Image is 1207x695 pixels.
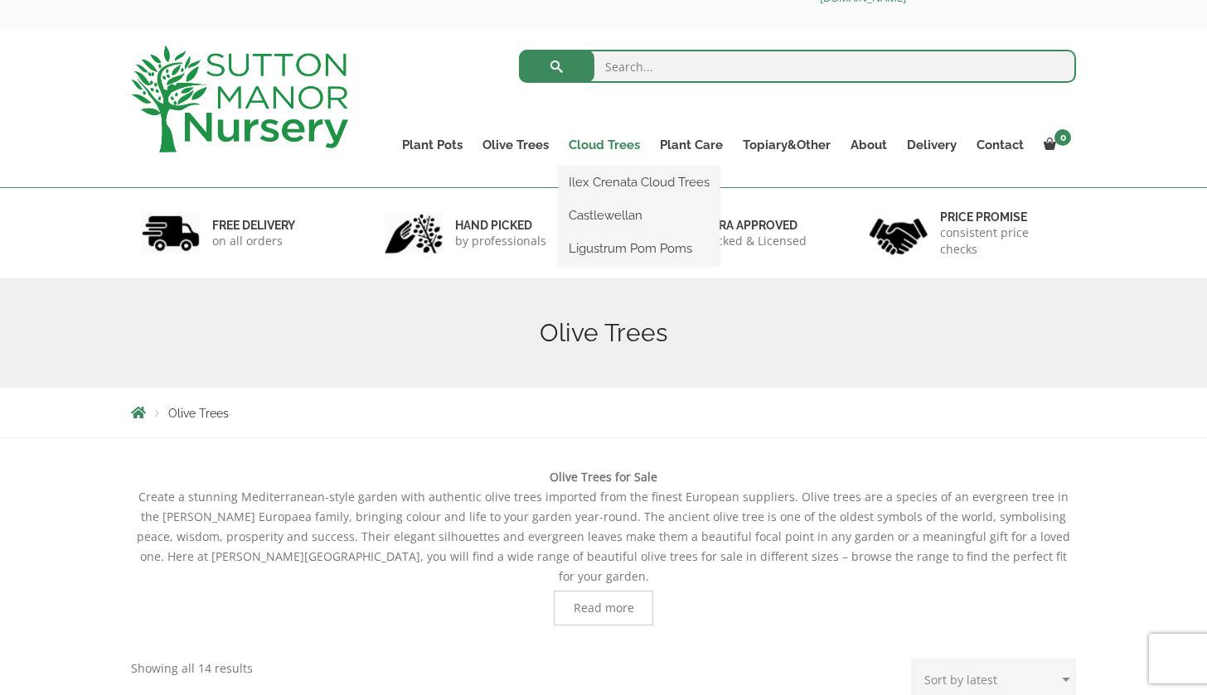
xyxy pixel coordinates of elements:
[574,602,634,614] span: Read more
[559,133,650,157] a: Cloud Trees
[559,203,720,228] a: Castlewellan
[168,407,229,420] span: Olive Trees
[212,233,295,249] p: on all orders
[519,50,1077,83] input: Search...
[131,406,1076,419] nav: Breadcrumbs
[392,133,473,157] a: Plant Pots
[131,659,253,678] p: Showing all 14 results
[697,233,807,249] p: checked & Licensed
[733,133,841,157] a: Topiary&Other
[967,133,1034,157] a: Contact
[841,133,897,157] a: About
[940,210,1066,224] h6: Price promise
[650,133,733,157] a: Plant Care
[212,218,295,233] h6: FREE DELIVERY
[697,218,807,233] h6: Defra approved
[1034,133,1076,157] a: 0
[131,46,348,152] img: logo
[455,233,546,249] p: by professionals
[940,224,1066,258] p: consistent price checks
[131,318,1076,348] h1: Olive Trees
[131,467,1076,625] div: Create a stunning Mediterranean-style garden with authentic olive trees imported from the finest ...
[455,218,546,233] h6: hand picked
[473,133,559,157] a: Olive Trees
[559,236,720,261] a: Ligustrum Pom Poms
[385,212,443,254] img: 2.jpg
[559,170,720,195] a: Ilex Crenata Cloud Trees
[550,469,657,485] b: Olive Trees for Sale
[142,212,200,254] img: 1.jpg
[1054,129,1071,146] span: 0
[870,208,928,258] img: 4.jpg
[897,133,967,157] a: Delivery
